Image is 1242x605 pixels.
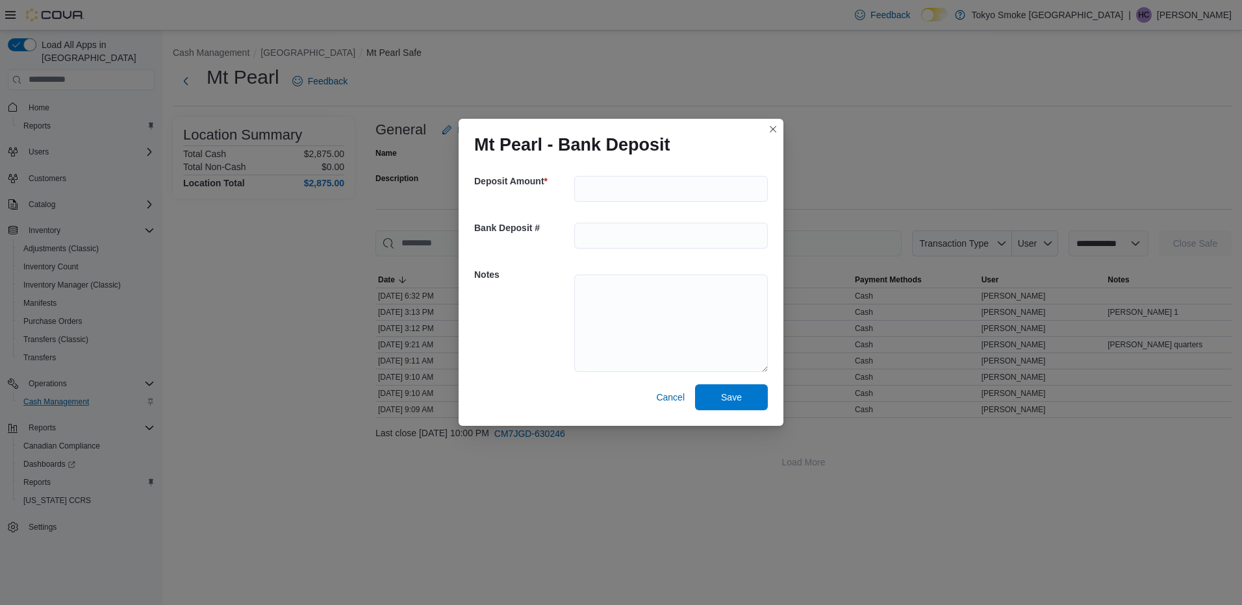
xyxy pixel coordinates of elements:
[474,262,572,288] h5: Notes
[656,391,685,404] span: Cancel
[695,384,768,410] button: Save
[721,391,742,404] span: Save
[474,215,572,241] h5: Bank Deposit #
[651,384,690,410] button: Cancel
[474,168,572,194] h5: Deposit Amount
[765,121,781,137] button: Closes this modal window
[474,134,670,155] h1: Mt Pearl - Bank Deposit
